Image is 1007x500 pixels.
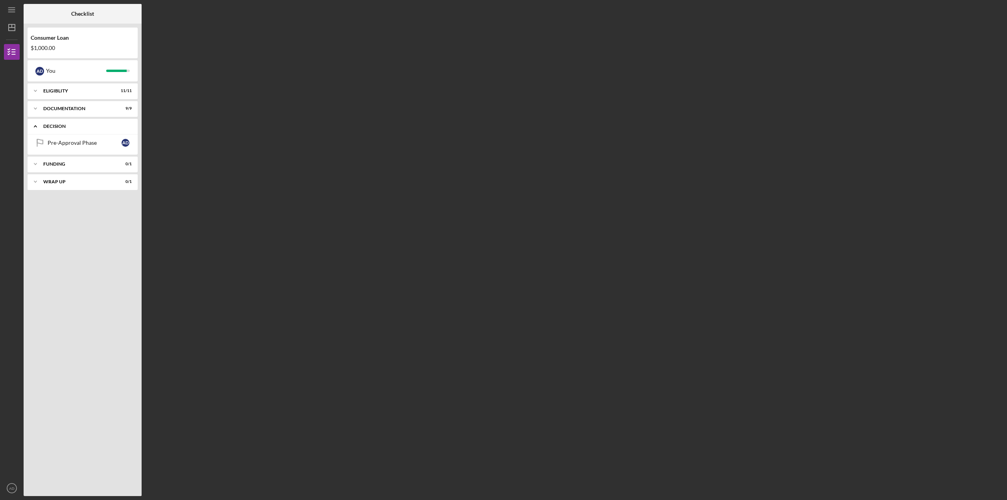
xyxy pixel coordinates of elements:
[43,124,128,129] div: Decision
[4,480,20,496] button: AD
[118,106,132,111] div: 9 / 9
[31,135,134,151] a: Pre-Approval PhaseAD
[48,140,122,146] div: Pre-Approval Phase
[43,89,112,93] div: Eligiblity
[71,11,94,17] b: Checklist
[9,486,14,491] text: AD
[118,162,132,166] div: 0 / 1
[43,179,112,184] div: Wrap up
[46,64,106,77] div: You
[118,89,132,93] div: 11 / 11
[35,67,44,76] div: A D
[122,139,129,147] div: A D
[43,106,112,111] div: Documentation
[31,35,135,41] div: Consumer Loan
[118,179,132,184] div: 0 / 1
[31,45,135,51] div: $1,000.00
[43,162,112,166] div: Funding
